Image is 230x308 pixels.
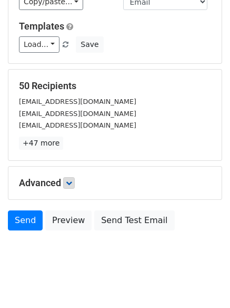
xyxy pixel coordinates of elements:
[8,210,43,230] a: Send
[177,257,230,308] iframe: Chat Widget
[19,98,136,105] small: [EMAIL_ADDRESS][DOMAIN_NAME]
[19,36,59,53] a: Load...
[19,110,136,118] small: [EMAIL_ADDRESS][DOMAIN_NAME]
[19,21,64,32] a: Templates
[19,121,136,129] small: [EMAIL_ADDRESS][DOMAIN_NAME]
[45,210,92,230] a: Preview
[19,80,211,92] h5: 50 Recipients
[19,177,211,189] h5: Advanced
[76,36,103,53] button: Save
[94,210,174,230] a: Send Test Email
[19,137,63,150] a: +47 more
